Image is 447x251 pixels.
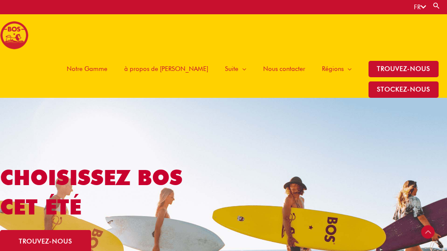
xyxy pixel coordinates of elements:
a: à propos de [PERSON_NAME] [116,56,217,81]
span: Suite [225,56,238,81]
a: Notre Gamme [58,56,116,81]
span: Régions [322,56,344,81]
span: trouvez-nous [19,238,72,245]
a: TROUVEZ-NOUS [360,56,447,81]
a: Nous contacter [255,56,314,81]
a: Régions [314,56,360,81]
span: stockez-nous [369,81,439,98]
a: stockez-nous [360,81,447,98]
span: à propos de [PERSON_NAME] [124,56,208,81]
a: Search button [432,2,441,10]
a: FR [414,3,426,11]
a: Suite [217,56,255,81]
span: Nous contacter [263,56,305,81]
span: TROUVEZ-NOUS [369,61,439,77]
span: Notre Gamme [67,56,107,81]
